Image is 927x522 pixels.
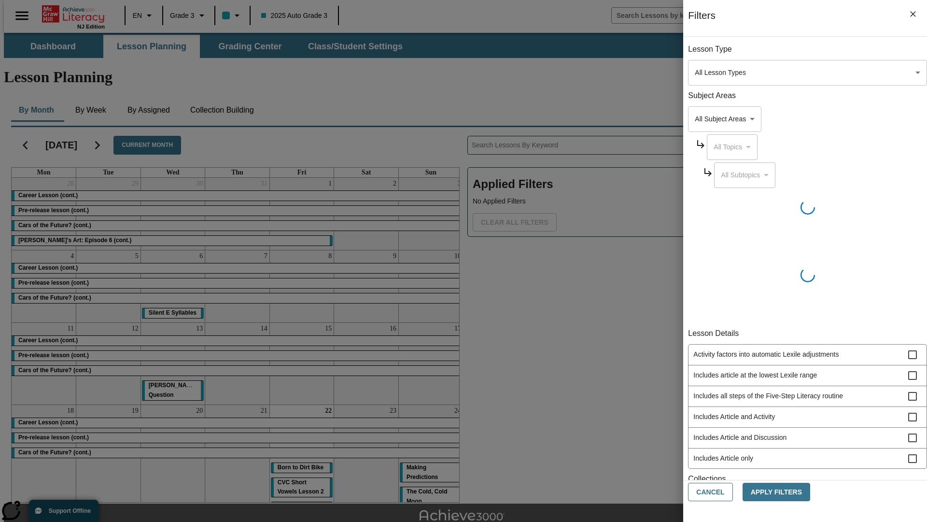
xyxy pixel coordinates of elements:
div: Includes Article and Activity [688,407,927,428]
div: Activity factors into automatic Lexile adjustments [688,345,927,365]
div: Select a Subject Area [707,134,758,160]
div: Includes all steps of the Five-Step Literacy routine [688,386,927,407]
p: Lesson Details [688,328,927,339]
span: Includes Article and Activity [693,412,908,422]
button: Apply Filters [743,483,810,502]
button: Close Filters side menu [903,4,923,24]
button: Cancel [688,483,732,502]
div: Includes Article and Discussion [688,428,927,449]
div: Includes article at the lowest Lexile range [688,365,927,386]
span: Activity factors into automatic Lexile adjustments [693,349,908,360]
div: Select a Subject Area [688,106,761,132]
ul: Lesson Details [688,344,927,469]
div: Select a lesson type [688,60,927,86]
p: Subject Areas [688,90,927,101]
span: Includes all steps of the Five-Step Literacy routine [693,391,908,401]
p: Collections [688,474,927,485]
p: Lesson Type [688,44,927,55]
div: Includes Article only [688,449,927,469]
h1: Filters [688,10,716,36]
span: Includes article at the lowest Lexile range [693,370,908,380]
div: Select a Subject Area [714,162,775,188]
span: Includes Article only [693,453,908,464]
span: Includes Article and Discussion [693,433,908,443]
